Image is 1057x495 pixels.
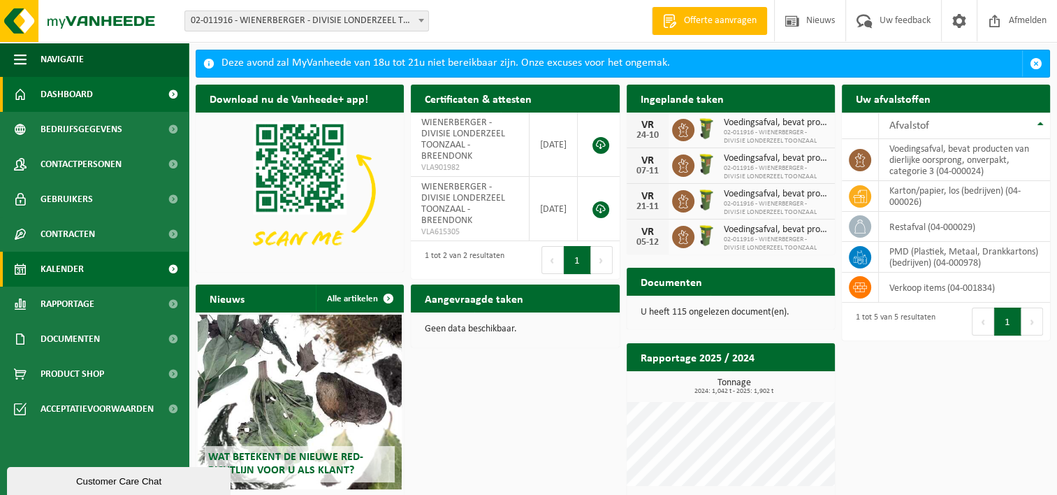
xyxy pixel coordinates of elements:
[652,7,767,35] a: Offerte aanvragen
[972,308,994,336] button: Previous
[41,392,154,426] span: Acceptatievoorwaarden
[421,162,518,173] span: VLA901982
[41,357,104,392] span: Product Shop
[184,10,429,31] span: 02-011916 - WIENERBERGER - DIVISIE LONDERZEEL TOONZAAL - BREENDONK
[879,273,1050,303] td: verkoop items (04-001834)
[634,378,835,395] h3: Tonnage
[694,117,718,141] img: WB-0060-HPE-GN-50
[641,308,821,317] p: U heeft 115 ongelezen document(en).
[591,246,613,274] button: Next
[694,152,718,176] img: WB-0060-HPE-GN-50
[634,227,662,238] div: VR
[198,315,402,489] a: Wat betekent de nieuwe RED-richtlijn voor u als klant?
[634,155,662,166] div: VR
[41,112,122,147] span: Bedrijfsgegevens
[634,120,662,131] div: VR
[41,252,84,287] span: Kalender
[731,371,833,399] a: Bekijk rapportage
[627,343,768,371] h2: Rapportage 2025 / 2024
[849,306,935,337] div: 1 tot 5 van 5 resultaten
[196,85,382,112] h2: Download nu de Vanheede+ app!
[634,166,662,176] div: 07-11
[879,242,1050,273] td: PMD (Plastiek, Metaal, Drankkartons) (bedrijven) (04-000978)
[634,131,662,141] div: 24-10
[421,117,505,162] span: WIENERBERGER - DIVISIE LONDERZEEL TOONZAAL - BREENDONK
[316,285,402,313] a: Alle artikelen
[425,324,605,334] p: Geen data beschikbaar.
[694,224,718,247] img: WB-0060-HPE-GN-50
[41,322,100,357] span: Documenten
[1021,308,1043,336] button: Next
[208,452,363,476] span: Wat betekent de nieuwe RED-richtlijn voor u als klant?
[724,236,828,252] span: 02-011916 - WIENERBERGER - DIVISIE LONDERZEEL TOONZAAL
[724,129,828,145] span: 02-011916 - WIENERBERGER - DIVISIE LONDERZEEL TOONZAAL
[724,224,828,236] span: Voedingsafval, bevat producten van dierlijke oorsprong, onverpakt, categorie 3
[411,85,546,112] h2: Certificaten & attesten
[724,164,828,181] span: 02-011916 - WIENERBERGER - DIVISIE LONDERZEEL TOONZAAL
[196,113,404,269] img: Download de VHEPlus App
[879,139,1050,181] td: voedingsafval, bevat producten van dierlijke oorsprong, onverpakt, categorie 3 (04-000024)
[634,202,662,212] div: 21-11
[41,287,94,322] span: Rapportage
[41,182,93,217] span: Gebruikers
[421,227,518,238] span: VLA615305
[634,191,662,202] div: VR
[724,153,828,164] span: Voedingsafval, bevat producten van dierlijke oorsprong, onverpakt, categorie 3
[41,147,122,182] span: Contactpersonen
[994,308,1021,336] button: 1
[627,268,716,295] h2: Documenten
[41,77,93,112] span: Dashboard
[724,189,828,200] span: Voedingsafval, bevat producten van dierlijke oorsprong, onverpakt, categorie 3
[842,85,945,112] h2: Uw afvalstoffen
[724,200,828,217] span: 02-011916 - WIENERBERGER - DIVISIE LONDERZEEL TOONZAAL
[634,388,835,395] span: 2024: 1,042 t - 2025: 1,902 t
[634,238,662,247] div: 05-12
[530,177,578,241] td: [DATE]
[411,285,537,312] h2: Aangevraagde taken
[196,285,258,312] h2: Nieuws
[564,246,591,274] button: 1
[185,11,428,31] span: 02-011916 - WIENERBERGER - DIVISIE LONDERZEEL TOONZAAL - BREENDONK
[889,120,929,131] span: Afvalstof
[724,117,828,129] span: Voedingsafval, bevat producten van dierlijke oorsprong, onverpakt, categorie 3
[680,14,760,28] span: Offerte aanvragen
[541,246,564,274] button: Previous
[879,212,1050,242] td: restafval (04-000029)
[421,182,505,226] span: WIENERBERGER - DIVISIE LONDERZEEL TOONZAAL - BREENDONK
[694,188,718,212] img: WB-0060-HPE-GN-50
[221,50,1022,77] div: Deze avond zal MyVanheede van 18u tot 21u niet bereikbaar zijn. Onze excuses voor het ongemak.
[627,85,738,112] h2: Ingeplande taken
[530,113,578,177] td: [DATE]
[879,181,1050,212] td: karton/papier, los (bedrijven) (04-000026)
[41,217,95,252] span: Contracten
[418,245,504,275] div: 1 tot 2 van 2 resultaten
[7,464,233,495] iframe: chat widget
[41,42,84,77] span: Navigatie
